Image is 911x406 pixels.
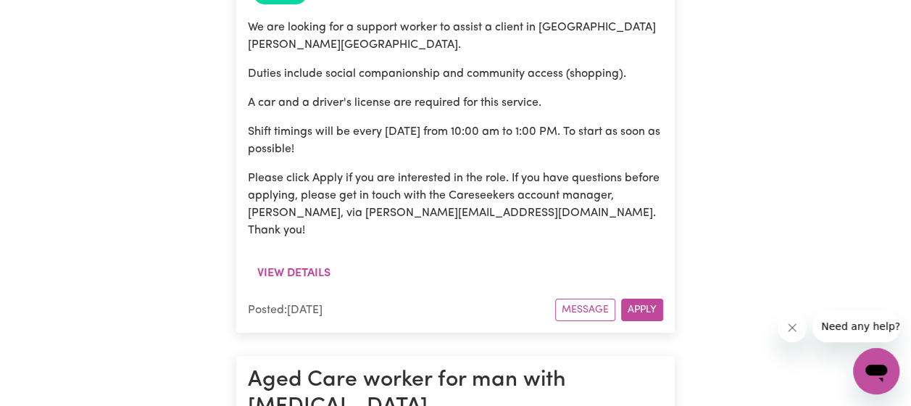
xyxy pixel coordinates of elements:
[248,65,663,83] p: Duties include social companionship and community access (shopping).
[248,260,340,287] button: View details
[812,310,899,342] iframe: Message from company
[248,123,663,158] p: Shift timings will be every [DATE] from 10:00 am to 1:00 PM. To start as soon as possible!
[9,10,88,22] span: Need any help?
[621,299,663,321] button: Apply for this job
[248,94,663,112] p: A car and a driver's license are required for this service.
[853,348,899,394] iframe: Button to launch messaging window
[248,170,663,239] p: Please click Apply if you are interested in the role. If you have questions before applying, plea...
[248,19,663,54] p: We are looking for a support worker to assist a client in [GEOGRAPHIC_DATA][PERSON_NAME][GEOGRAPH...
[555,299,615,321] button: Message
[778,313,807,342] iframe: Close message
[248,302,555,319] div: Posted: [DATE]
